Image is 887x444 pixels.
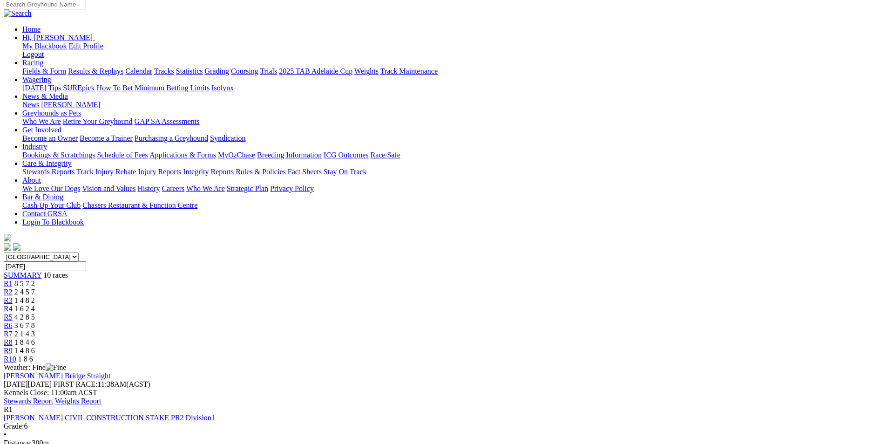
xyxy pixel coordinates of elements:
a: MyOzChase [218,151,255,159]
a: Weights [354,67,379,75]
a: Who We Are [186,184,225,192]
a: Results & Replays [68,67,123,75]
a: Racing [22,59,43,67]
a: Syndication [210,134,245,142]
span: R10 [4,355,16,363]
a: Bar & Dining [22,193,63,201]
div: Wagering [22,84,883,92]
a: Weights Report [55,397,102,405]
a: Greyhounds as Pets [22,109,81,117]
input: Select date [4,261,86,271]
span: 1 8 6 [18,355,33,363]
img: Search [4,9,32,18]
div: Care & Integrity [22,168,883,176]
a: Logout [22,50,44,58]
a: We Love Our Dogs [22,184,80,192]
a: R3 [4,296,13,304]
span: 4 2 8 5 [14,313,35,321]
span: 1 8 4 6 [14,338,35,346]
a: Stay On Track [324,168,366,176]
a: Cash Up Your Club [22,201,81,209]
a: Race Safe [370,151,400,159]
a: SUMMARY [4,271,41,279]
a: R6 [4,321,13,329]
a: [PERSON_NAME] [41,101,100,109]
div: News & Media [22,101,883,109]
a: News [22,101,39,109]
a: [PERSON_NAME] CIVIL CONSTRUCTION STAKE PR2 Division1 [4,414,215,422]
span: R4 [4,305,13,313]
a: Tracks [154,67,174,75]
a: SUREpick [63,84,95,92]
a: History [137,184,160,192]
div: Get Involved [22,134,883,143]
a: R9 [4,347,13,355]
a: Get Involved [22,126,61,134]
a: Become an Owner [22,134,78,142]
a: Applications & Forms [149,151,216,159]
span: 1 4 8 6 [14,347,35,355]
a: Fact Sheets [288,168,322,176]
span: 2 4 5 7 [14,288,35,296]
a: Track Maintenance [380,67,438,75]
a: Statistics [176,67,203,75]
span: 2 1 4 3 [14,330,35,338]
a: Login To Blackbook [22,218,84,226]
div: Greyhounds as Pets [22,117,883,126]
div: About [22,184,883,193]
span: 10 races [43,271,68,279]
span: R2 [4,288,13,296]
span: [DATE] [4,380,52,388]
a: 2025 TAB Adelaide Cup [279,67,352,75]
a: Wagering [22,75,51,83]
a: Retire Your Greyhound [63,117,133,125]
a: Chasers Restaurant & Function Centre [82,201,197,209]
span: [DATE] [4,380,28,388]
a: Calendar [125,67,152,75]
span: 1 4 8 2 [14,296,35,304]
a: Care & Integrity [22,159,72,167]
a: R5 [4,313,13,321]
a: Vision and Values [82,184,135,192]
span: Weather: Fine [4,363,66,371]
span: FIRST RACE: [54,380,97,388]
a: Edit Profile [69,42,103,50]
a: R8 [4,338,13,346]
img: facebook.svg [4,243,11,251]
a: R1 [4,280,13,287]
span: 11:38AM(ACST) [54,380,150,388]
span: 8 5 7 2 [14,280,35,287]
a: Coursing [231,67,258,75]
a: Schedule of Fees [97,151,148,159]
a: Stewards Report [4,397,53,405]
img: Fine [46,363,66,372]
a: Isolynx [211,84,234,92]
a: [PERSON_NAME] Bridge Straight [4,372,110,380]
a: Purchasing a Greyhound [135,134,208,142]
a: Privacy Policy [270,184,314,192]
a: Strategic Plan [227,184,268,192]
a: [DATE] Tips [22,84,61,92]
div: Bar & Dining [22,201,883,210]
a: Integrity Reports [183,168,234,176]
span: Hi, [PERSON_NAME] [22,34,93,41]
a: About [22,176,41,184]
a: Become a Trainer [80,134,133,142]
a: ICG Outcomes [324,151,368,159]
div: Racing [22,67,883,75]
a: Breeding Information [257,151,322,159]
a: Stewards Reports [22,168,74,176]
span: R1 [4,405,13,413]
a: Who We Are [22,117,61,125]
span: • [4,430,7,438]
div: 6 [4,422,883,430]
a: Minimum Betting Limits [135,84,210,92]
span: R7 [4,330,13,338]
span: 1 6 2 4 [14,305,35,313]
